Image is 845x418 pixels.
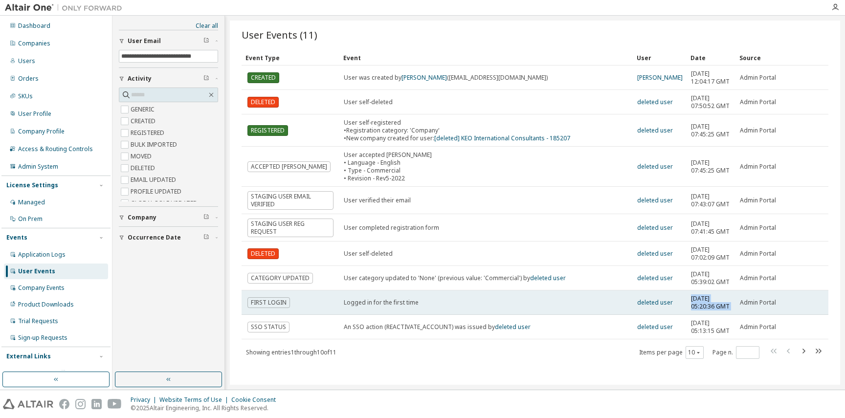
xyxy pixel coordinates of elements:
[691,295,731,310] span: [DATE] 05:20:36 GMT
[18,145,93,153] div: Access & Routing Controls
[740,274,776,282] span: Admin Portal
[691,70,731,86] span: [DATE] 12:04:17 GMT
[401,73,447,82] a: [PERSON_NAME]
[131,174,178,186] label: EMAIL UPDATED
[75,399,86,409] img: instagram.svg
[247,248,279,259] span: DELETED
[18,369,66,377] span: Units Usage BI
[5,3,127,13] img: Altair One
[108,399,122,409] img: youtube.svg
[203,214,209,221] span: Clear filter
[247,161,331,172] span: ACCEPTED [PERSON_NAME]
[131,162,157,174] label: DELETED
[119,30,218,52] button: User Email
[247,97,279,108] span: DELETED
[344,298,419,307] span: Logged in for the first time
[637,162,673,171] a: deleted user
[637,223,673,232] a: deleted user
[3,399,53,409] img: altair_logo.svg
[739,50,780,66] div: Source
[691,94,731,110] span: [DATE] 07:50:52 GMT
[203,37,209,45] span: Clear filter
[247,191,334,210] span: STAGING USER EMAIL VERIFIED
[740,127,776,134] span: Admin Portal
[131,127,166,139] label: REGISTERED
[247,322,289,332] span: SSO STATUS
[119,68,218,89] button: Activity
[637,126,673,134] a: deleted user
[131,104,156,115] label: GENERIC
[159,396,231,404] div: Website Terms of Use
[6,181,58,189] div: License Settings
[128,214,156,221] span: Company
[740,323,776,331] span: Admin Portal
[740,98,776,106] span: Admin Portal
[128,37,161,45] span: User Email
[18,317,58,325] div: Trial Requests
[495,323,531,331] a: deleted user
[740,250,776,258] span: Admin Portal
[247,273,313,284] span: CATEGORY UPDATED
[18,128,65,135] div: Company Profile
[18,92,33,100] div: SKUs
[740,197,776,204] span: Admin Portal
[344,74,548,82] div: User was created by
[740,163,776,171] span: Admin Portal
[131,139,179,151] label: BULK IMPORTED
[18,22,50,30] div: Dashboard
[712,346,759,359] span: Page n.
[691,270,731,286] span: [DATE] 05:39:02 GMT
[246,348,336,356] span: Showing entries 1 through 10 of 11
[18,267,55,275] div: User Events
[690,50,732,66] div: Date
[247,72,279,83] span: CREATED
[691,220,731,236] span: [DATE] 07:41:45 GMT
[637,73,683,82] a: [PERSON_NAME]
[691,123,731,138] span: [DATE] 07:45:25 GMT
[59,399,69,409] img: facebook.svg
[740,224,776,232] span: Admin Portal
[740,74,776,82] span: Admin Portal
[245,50,335,66] div: Event Type
[740,299,776,307] span: Admin Portal
[344,250,393,258] div: User self-deleted
[637,249,673,258] a: deleted user
[131,115,157,127] label: CREATED
[131,198,200,209] label: GLOBAL ROLE UPDATED
[18,251,66,259] div: Application Logs
[203,75,209,83] span: Clear filter
[231,396,282,404] div: Cookie Consent
[637,196,673,204] a: deleted user
[131,186,183,198] label: PROFILE UPDATED
[6,234,27,242] div: Events
[343,50,629,66] div: Event
[637,98,673,106] a: deleted user
[128,75,152,83] span: Activity
[131,404,282,412] p: © 2025 Altair Engineering, Inc. All Rights Reserved.
[639,346,704,359] span: Items per page
[530,274,566,282] a: deleted user
[131,151,154,162] label: MOVED
[637,298,673,307] a: deleted user
[344,98,393,106] div: User self-deleted
[18,110,51,118] div: User Profile
[18,215,43,223] div: On Prem
[688,349,701,356] button: 10
[131,396,159,404] div: Privacy
[344,223,439,232] span: User completed registration form
[18,301,74,308] div: Product Downloads
[637,50,683,66] div: User
[344,119,570,142] div: User self-registered • Registration category: 'Company' • New company created for user:
[119,22,218,30] a: Clear all
[119,207,218,228] button: Company
[247,219,334,237] span: STAGING USER REG REQUEST
[18,40,50,47] div: Companies
[691,193,731,208] span: [DATE] 07:43:07 GMT
[691,159,731,175] span: [DATE] 07:45:25 GMT
[344,274,566,282] div: User category updated to 'None' (previous value: 'Commercial') by
[18,284,65,292] div: Company Events
[344,323,531,331] div: An SSO action (REACTIVATE_ACCOUNT) was issued by
[18,198,45,206] div: Managed
[447,73,548,82] span: ([EMAIL_ADDRESS][DOMAIN_NAME])
[6,352,51,360] div: External Links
